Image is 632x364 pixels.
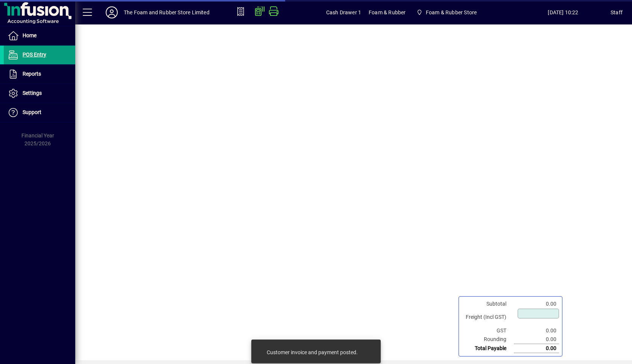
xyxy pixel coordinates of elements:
td: Subtotal [462,300,514,308]
td: 0.00 [514,326,559,335]
span: POS Entry [23,52,46,58]
a: Reports [4,65,75,84]
a: Settings [4,84,75,103]
span: Foam & Rubber Store [426,6,477,18]
span: Support [23,109,41,115]
a: Home [4,26,75,45]
div: Staff [611,6,623,18]
td: GST [462,326,514,335]
span: Home [23,32,36,38]
div: Customer invoice and payment posted. [267,349,358,356]
span: Settings [23,90,42,96]
span: Foam & Rubber [369,6,406,18]
span: [DATE] 10:22 [516,6,611,18]
td: Rounding [462,335,514,344]
a: Support [4,103,75,122]
span: Foam & Rubber Store [413,6,480,19]
button: Profile [100,6,124,19]
td: Total Payable [462,344,514,353]
td: 0.00 [514,335,559,344]
td: 0.00 [514,344,559,353]
span: Cash Drawer 1 [326,6,361,18]
div: The Foam and Rubber Store Limited [124,6,210,18]
td: 0.00 [514,300,559,308]
td: Freight (Incl GST) [462,308,514,326]
span: Reports [23,71,41,77]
